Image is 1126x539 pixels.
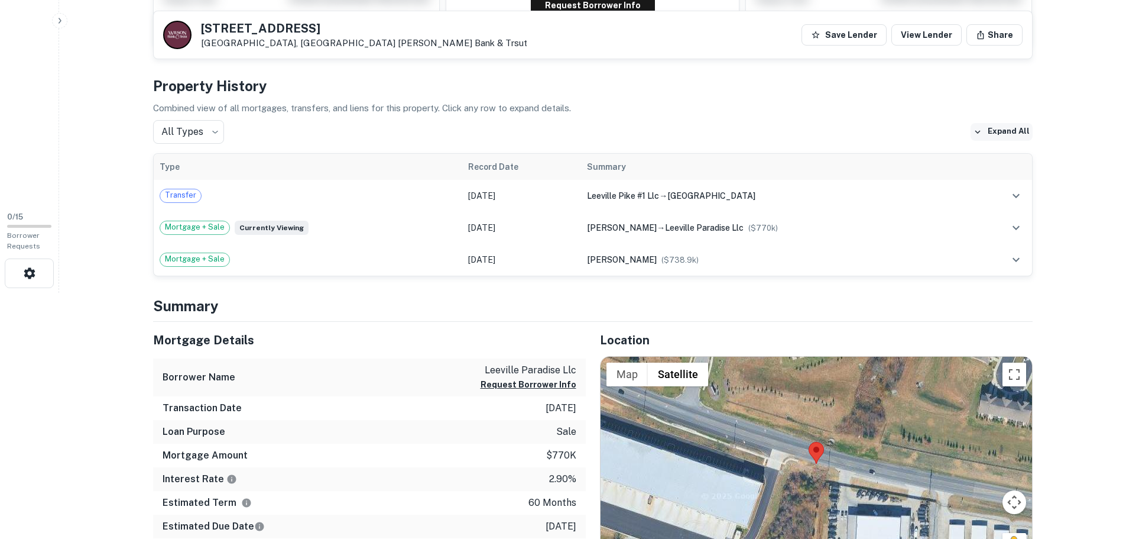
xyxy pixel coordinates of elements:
[528,496,576,510] p: 60 months
[665,223,744,233] span: leeville paradise llc
[481,363,576,377] p: leeville paradise llc
[153,295,1033,317] h4: Summary
[587,255,657,264] span: [PERSON_NAME]
[556,425,576,439] p: sale
[7,212,23,221] span: 0 / 15
[160,189,201,201] span: Transfer
[462,212,582,244] td: [DATE]
[549,472,576,486] p: 2.90%
[254,521,265,532] svg: Estimate is based on a standard schedule for this type of loan.
[481,377,576,392] button: Request Borrower Info
[398,38,527,48] a: [PERSON_NAME] Bank & Trsut
[587,221,965,234] div: →
[163,496,252,510] h6: Estimated Term
[587,191,659,201] span: leeville pike #1 llc
[606,363,648,386] button: Show street map
[160,221,229,233] span: Mortgage + Sale
[462,180,582,212] td: [DATE]
[153,101,1033,115] p: Combined view of all mortgages, transfers, and liens for this property. Click any row to expand d...
[163,472,237,486] h6: Interest Rate
[891,24,962,46] a: View Lender
[667,191,755,201] span: [GEOGRAPHIC_DATA]
[226,474,237,485] svg: The interest rates displayed on the website are for informational purposes only and may be report...
[7,231,40,250] span: Borrower Requests
[1002,490,1026,514] button: Map camera controls
[587,223,657,233] span: [PERSON_NAME]
[201,38,527,49] p: [GEOGRAPHIC_DATA], [GEOGRAPHIC_DATA]
[201,22,527,34] h5: [STREET_ADDRESS]
[1006,186,1026,206] button: expand row
[241,498,252,508] svg: Term is based on a standard schedule for this type of loan.
[1006,218,1026,238] button: expand row
[235,221,309,235] span: Currently viewing
[163,425,225,439] h6: Loan Purpose
[153,331,586,349] h5: Mortgage Details
[163,370,235,385] h6: Borrower Name
[153,120,224,144] div: All Types
[581,154,971,180] th: Summary
[587,189,965,202] div: →
[600,331,1033,349] h5: Location
[966,24,1023,46] button: Share
[163,519,265,534] h6: Estimated Due Date
[163,448,248,463] h6: Mortgage Amount
[801,24,887,46] button: Save Lender
[163,401,242,415] h6: Transaction Date
[160,253,229,265] span: Mortgage + Sale
[971,123,1033,141] button: Expand All
[1002,363,1026,386] button: Toggle fullscreen view
[1067,444,1126,501] iframe: Chat Widget
[153,75,1033,96] h4: Property History
[154,154,462,180] th: Type
[462,154,582,180] th: Record Date
[546,448,576,463] p: $770k
[546,519,576,534] p: [DATE]
[1006,250,1026,270] button: expand row
[648,363,708,386] button: Show satellite imagery
[462,244,582,276] td: [DATE]
[661,256,699,264] span: ($ 738.9k )
[546,401,576,415] p: [DATE]
[748,224,778,233] span: ($ 770k )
